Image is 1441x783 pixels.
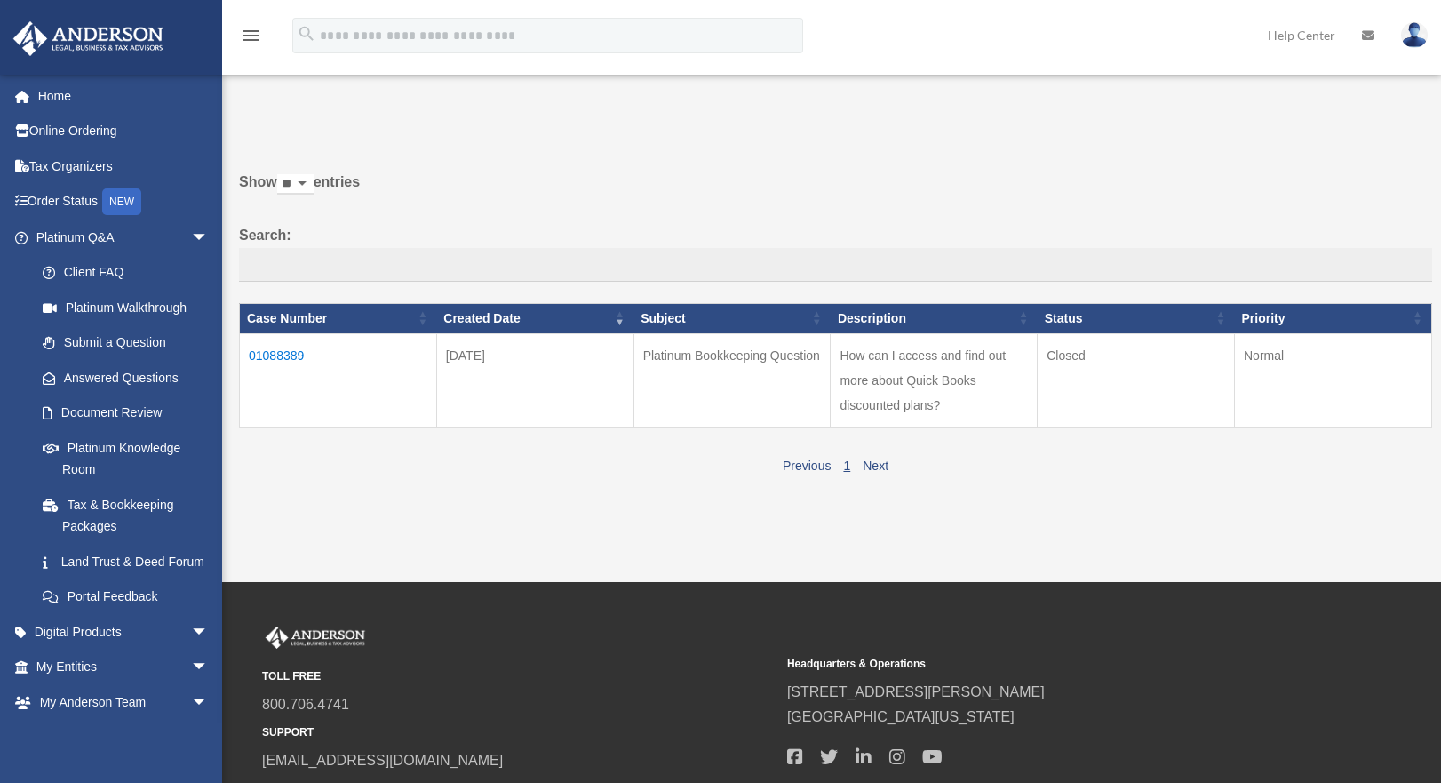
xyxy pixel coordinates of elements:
label: Search: [239,223,1432,282]
a: Platinum Knowledge Room [25,430,227,487]
a: Tax Organizers [12,148,235,184]
small: Headquarters & Operations [787,655,1300,674]
th: Status: activate to sort column ascending [1038,303,1235,333]
span: arrow_drop_down [191,614,227,651]
a: 1 [843,459,850,473]
th: Subject: activate to sort column ascending [633,303,831,333]
a: My Documentsarrow_drop_down [12,720,235,755]
td: How can I access and find out more about Quick Books discounted plans? [831,333,1038,427]
th: Description: activate to sort column ascending [831,303,1038,333]
span: arrow_drop_down [191,650,227,686]
a: Previous [783,459,831,473]
a: [EMAIL_ADDRESS][DOMAIN_NAME] [262,753,503,768]
a: My Anderson Teamarrow_drop_down [12,684,235,720]
a: Platinum Walkthrough [25,290,227,325]
img: Anderson Advisors Platinum Portal [262,627,369,650]
th: Case Number: activate to sort column ascending [240,303,437,333]
span: arrow_drop_down [191,684,227,721]
a: Document Review [25,395,227,431]
small: TOLL FREE [262,667,775,686]
a: Tax & Bookkeeping Packages [25,487,227,544]
label: Show entries [239,170,1432,212]
td: [DATE] [436,333,633,427]
a: Online Ordering [12,114,235,149]
a: Digital Productsarrow_drop_down [12,614,235,650]
td: Normal [1235,333,1432,427]
a: Submit a Question [25,325,227,361]
select: Showentries [277,174,314,195]
a: Answered Questions [25,360,218,395]
th: Created Date: activate to sort column ascending [436,303,633,333]
i: search [297,24,316,44]
a: Home [12,78,235,114]
a: Next [863,459,888,473]
a: [GEOGRAPHIC_DATA][US_STATE] [787,709,1015,724]
a: Portal Feedback [25,579,227,615]
div: NEW [102,188,141,215]
a: My Entitiesarrow_drop_down [12,650,235,685]
span: arrow_drop_down [191,720,227,756]
a: Client FAQ [25,255,227,291]
i: menu [240,25,261,46]
a: menu [240,31,261,46]
input: Search: [239,248,1432,282]
a: Platinum Q&Aarrow_drop_down [12,220,227,255]
td: Platinum Bookkeeping Question [633,333,831,427]
a: Land Trust & Deed Forum [25,544,227,579]
img: Anderson Advisors Platinum Portal [8,21,169,56]
th: Priority: activate to sort column ascending [1235,303,1432,333]
a: 800.706.4741 [262,697,349,712]
img: User Pic [1401,22,1428,48]
td: 01088389 [240,333,437,427]
td: Closed [1038,333,1235,427]
a: [STREET_ADDRESS][PERSON_NAME] [787,684,1045,699]
a: Order StatusNEW [12,184,235,220]
small: SUPPORT [262,723,775,742]
span: arrow_drop_down [191,220,227,256]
